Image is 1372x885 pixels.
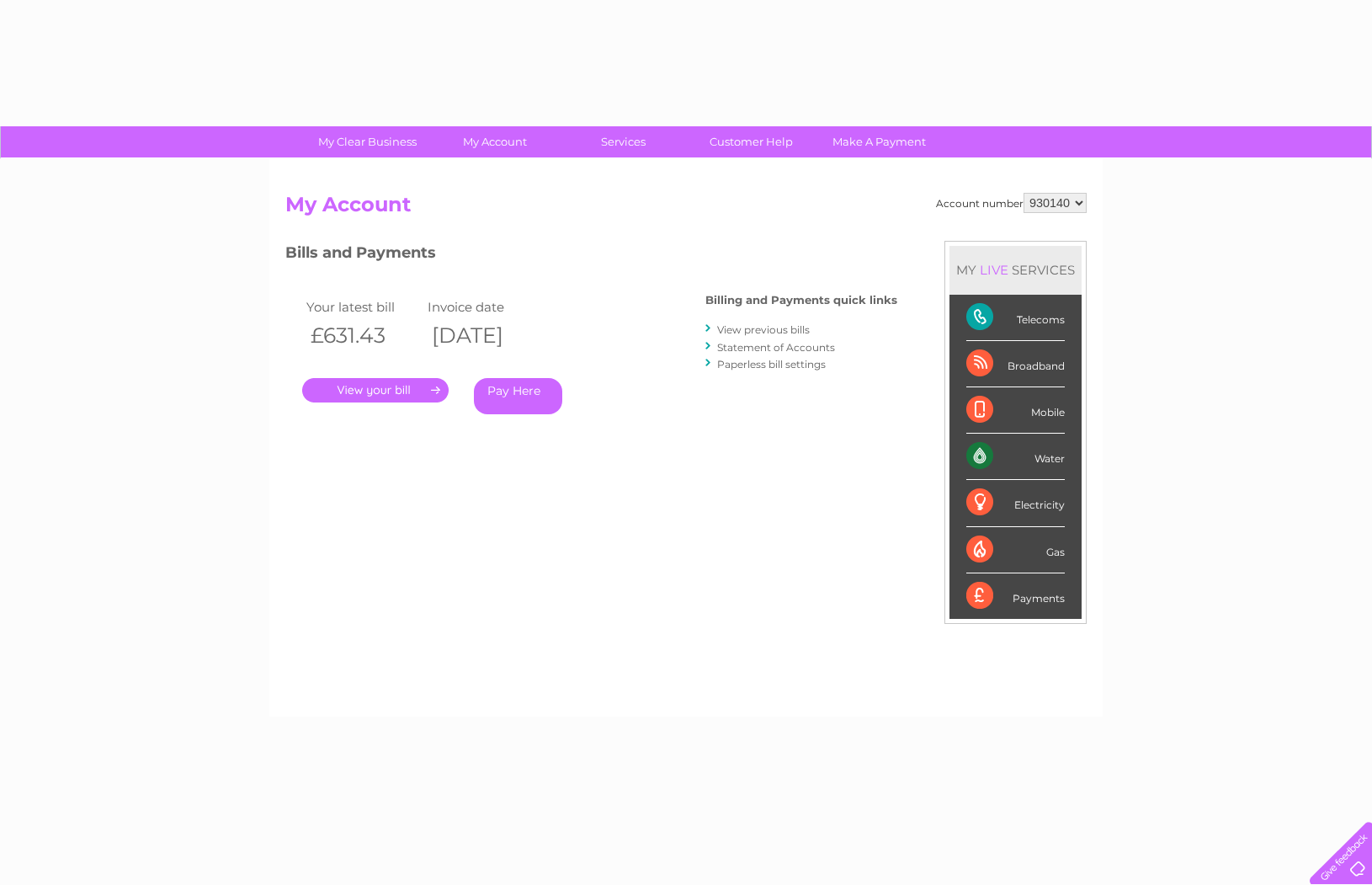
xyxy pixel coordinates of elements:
div: Electricity [966,480,1065,526]
a: View previous bills [717,323,810,336]
td: Your latest bill [302,296,423,318]
div: Telecoms [966,295,1065,341]
a: Pay Here [474,378,562,414]
div: Payments [966,573,1065,619]
a: My Clear Business [298,126,437,157]
div: Mobile [966,387,1065,434]
a: My Account [426,126,565,157]
td: Invoice date [423,296,545,318]
div: Gas [966,527,1065,573]
a: Statement of Accounts [717,341,835,354]
a: Make A Payment [810,126,949,157]
div: MY SERVICES [949,246,1082,294]
a: Services [554,126,693,157]
th: £631.43 [302,318,423,353]
div: LIVE [976,262,1012,278]
h3: Bills and Payments [285,241,897,270]
div: Broadband [966,341,1065,387]
th: [DATE] [423,318,545,353]
a: Customer Help [682,126,821,157]
div: Water [966,434,1065,480]
h2: My Account [285,193,1087,225]
a: . [302,378,449,403]
h4: Billing and Payments quick links [705,294,897,307]
a: Paperless bill settings [717,358,826,371]
div: Account number [936,193,1087,213]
